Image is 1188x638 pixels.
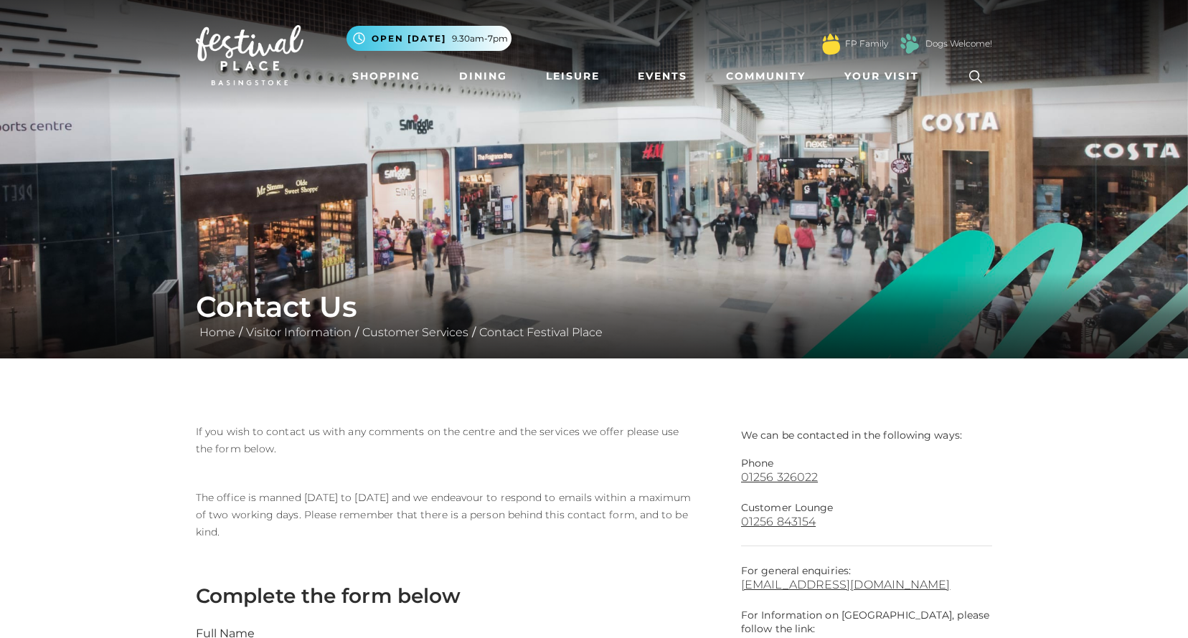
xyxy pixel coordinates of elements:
[196,25,303,85] img: Festival Place Logo
[632,63,693,90] a: Events
[741,564,992,591] p: For general enquiries:
[844,69,919,84] span: Your Visit
[741,578,992,591] a: [EMAIL_ADDRESS][DOMAIN_NAME]
[845,37,888,50] a: FP Family
[196,584,696,608] h3: Complete the form below
[346,63,426,90] a: Shopping
[839,63,932,90] a: Your Visit
[346,26,511,51] button: Open [DATE] 9.30am-7pm
[741,501,992,515] p: Customer Lounge
[359,325,472,339] a: Customer Services
[476,325,606,339] a: Contact Festival Place
[196,489,696,541] p: The office is manned [DATE] to [DATE] and we endeavour to respond to emails within a maximum of t...
[452,32,508,45] span: 9.30am-7pm
[453,63,513,90] a: Dining
[741,470,992,484] a: 01256 326022
[242,325,355,339] a: Visitor Information
[372,32,446,45] span: Open [DATE]
[185,290,1003,341] div: / / /
[196,290,992,324] h1: Contact Us
[741,457,992,470] p: Phone
[741,609,992,636] p: For Information on [GEOGRAPHIC_DATA], please follow the link:
[741,423,992,442] p: We can be contacted in the following ways:
[741,515,992,528] a: 01256 843154
[925,37,992,50] a: Dogs Welcome!
[196,325,239,339] a: Home
[540,63,605,90] a: Leisure
[196,423,696,457] p: If you wish to contact us with any comments on the centre and the services we offer please use th...
[720,63,811,90] a: Community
